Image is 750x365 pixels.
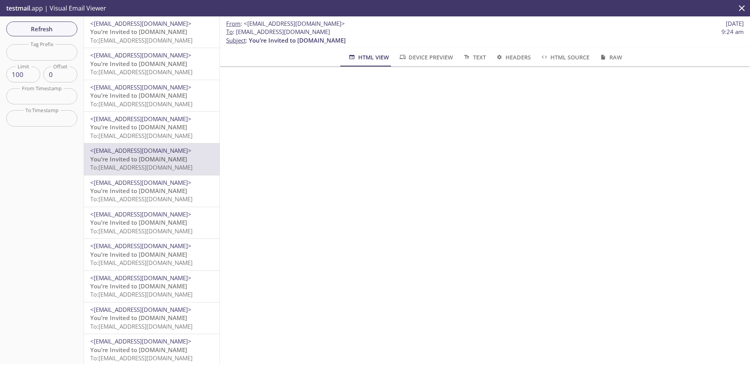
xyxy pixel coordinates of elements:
span: To: [EMAIL_ADDRESS][DOMAIN_NAME] [90,36,193,44]
span: You’re Invited to [DOMAIN_NAME] [90,282,187,290]
span: Subject [226,36,246,44]
span: testmail [6,4,30,13]
span: Device Preview [398,52,453,62]
span: Text [462,52,486,62]
div: <[EMAIL_ADDRESS][DOMAIN_NAME]>You’re Invited to [DOMAIN_NAME]To:[EMAIL_ADDRESS][DOMAIN_NAME] [84,112,220,143]
div: <[EMAIL_ADDRESS][DOMAIN_NAME]>You’re Invited to [DOMAIN_NAME]To:[EMAIL_ADDRESS][DOMAIN_NAME] [84,16,220,48]
span: <[EMAIL_ADDRESS][DOMAIN_NAME]> [90,210,191,218]
span: You’re Invited to [DOMAIN_NAME] [90,155,187,163]
span: Headers [495,52,531,62]
span: From [226,20,241,27]
span: <[EMAIL_ADDRESS][DOMAIN_NAME]> [90,179,191,186]
div: <[EMAIL_ADDRESS][DOMAIN_NAME]>You’re Invited to [DOMAIN_NAME]To:[EMAIL_ADDRESS][DOMAIN_NAME] [84,80,220,111]
span: To: [EMAIL_ADDRESS][DOMAIN_NAME] [90,290,193,298]
span: Refresh [12,24,71,34]
span: <[EMAIL_ADDRESS][DOMAIN_NAME]> [90,147,191,154]
span: 9:24 am [721,28,744,36]
span: You’re Invited to [DOMAIN_NAME] [90,28,187,36]
div: <[EMAIL_ADDRESS][DOMAIN_NAME]>You’re Invited to [DOMAIN_NAME]To:[EMAIL_ADDRESS][DOMAIN_NAME] [84,207,220,238]
span: You’re Invited to [DOMAIN_NAME] [90,218,187,226]
span: To: [EMAIL_ADDRESS][DOMAIN_NAME] [90,163,193,171]
span: To [226,28,233,36]
div: <[EMAIL_ADDRESS][DOMAIN_NAME]>You’re Invited to [DOMAIN_NAME]To:[EMAIL_ADDRESS][DOMAIN_NAME] [84,143,220,175]
p: : [226,28,744,45]
span: <[EMAIL_ADDRESS][DOMAIN_NAME]> [90,20,191,27]
span: You’re Invited to [DOMAIN_NAME] [90,187,187,195]
span: You’re Invited to [DOMAIN_NAME] [90,123,187,131]
div: <[EMAIL_ADDRESS][DOMAIN_NAME]>You’re Invited to [DOMAIN_NAME]To:[EMAIL_ADDRESS][DOMAIN_NAME] [84,302,220,334]
span: You’re Invited to [DOMAIN_NAME] [90,314,187,322]
div: <[EMAIL_ADDRESS][DOMAIN_NAME]>You’re Invited to [DOMAIN_NAME]To:[EMAIL_ADDRESS][DOMAIN_NAME] [84,239,220,270]
span: Raw [599,52,622,62]
span: To: [EMAIL_ADDRESS][DOMAIN_NAME] [90,68,193,76]
span: To: [EMAIL_ADDRESS][DOMAIN_NAME] [90,322,193,330]
span: To: [EMAIL_ADDRESS][DOMAIN_NAME] [90,227,193,235]
span: <[EMAIL_ADDRESS][DOMAIN_NAME]> [90,274,191,282]
div: <[EMAIL_ADDRESS][DOMAIN_NAME]>You’re Invited to [DOMAIN_NAME]To:[EMAIL_ADDRESS][DOMAIN_NAME] [84,175,220,207]
span: <[EMAIL_ADDRESS][DOMAIN_NAME]> [90,337,191,345]
span: : [EMAIL_ADDRESS][DOMAIN_NAME] [226,28,330,36]
span: To: [EMAIL_ADDRESS][DOMAIN_NAME] [90,132,193,140]
span: To: [EMAIL_ADDRESS][DOMAIN_NAME] [90,259,193,267]
span: HTML Source [540,52,589,62]
span: To: [EMAIL_ADDRESS][DOMAIN_NAME] [90,354,193,362]
span: <[EMAIL_ADDRESS][DOMAIN_NAME]> [90,83,191,91]
button: Refresh [6,21,77,36]
span: To: [EMAIL_ADDRESS][DOMAIN_NAME] [90,100,193,108]
span: <[EMAIL_ADDRESS][DOMAIN_NAME]> [90,306,191,313]
span: You’re Invited to [DOMAIN_NAME] [90,91,187,99]
span: <[EMAIL_ADDRESS][DOMAIN_NAME]> [90,51,191,59]
span: You’re Invited to [DOMAIN_NAME] [249,36,346,44]
span: HTML View [348,52,389,62]
span: <[EMAIL_ADDRESS][DOMAIN_NAME]> [90,115,191,123]
span: [DATE] [726,20,744,28]
div: <[EMAIL_ADDRESS][DOMAIN_NAME]>You’re Invited to [DOMAIN_NAME]To:[EMAIL_ADDRESS][DOMAIN_NAME] [84,271,220,302]
span: You’re Invited to [DOMAIN_NAME] [90,60,187,68]
span: <[EMAIL_ADDRESS][DOMAIN_NAME]> [90,242,191,250]
span: : [226,20,345,28]
span: You’re Invited to [DOMAIN_NAME] [90,346,187,354]
span: <[EMAIL_ADDRESS][DOMAIN_NAME]> [244,20,345,27]
div: <[EMAIL_ADDRESS][DOMAIN_NAME]>You’re Invited to [DOMAIN_NAME]To:[EMAIL_ADDRESS][DOMAIN_NAME] [84,48,220,79]
span: You’re Invited to [DOMAIN_NAME] [90,250,187,258]
span: To: [EMAIL_ADDRESS][DOMAIN_NAME] [90,195,193,203]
